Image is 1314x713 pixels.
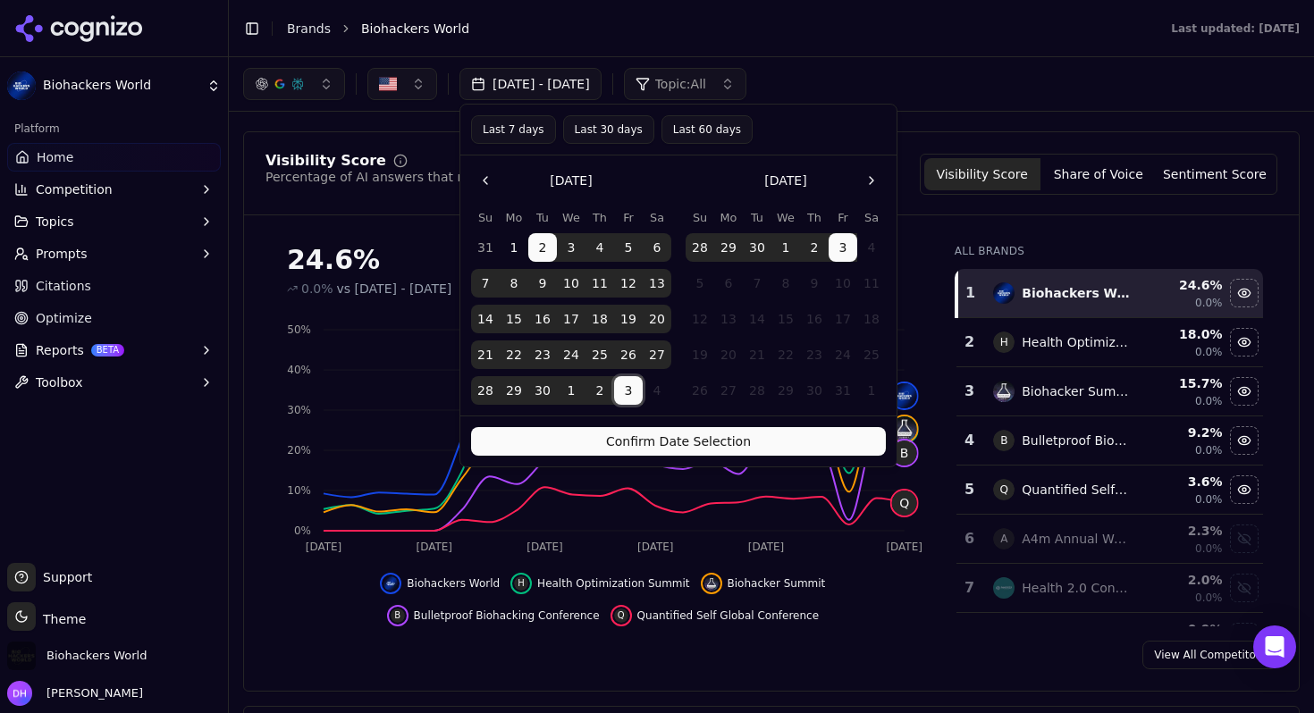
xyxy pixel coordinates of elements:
[993,282,1015,304] img: biohackers world
[471,233,500,262] button: Sunday, August 31st, 2025
[655,75,706,93] span: Topic: All
[500,233,528,262] button: Monday, September 1st, 2025
[287,244,919,276] div: 24.6%
[380,573,500,594] button: Hide biohackers world data
[829,209,857,226] th: Friday
[91,344,124,356] span: BETA
[704,576,719,591] img: biohacker summit
[1022,530,1131,548] div: A4m Annual World Congress
[514,576,528,591] span: H
[500,305,528,333] button: Monday, September 15th, 2025, selected
[337,280,452,298] span: vs [DATE] - [DATE]
[528,305,557,333] button: Tuesday, September 16th, 2025, selected
[857,166,886,195] button: Go to the Next Month
[7,336,221,365] button: ReportsBETA
[993,381,1015,402] img: biohacker summit
[585,269,614,298] button: Thursday, September 11th, 2025, selected
[993,430,1015,451] span: B
[614,305,643,333] button: Friday, September 19th, 2025, selected
[1253,625,1296,668] div: Open Intercom Messenger
[993,528,1015,549] span: A
[1157,158,1273,190] button: Sentiment Score
[637,608,819,623] span: Quantified Self Global Conference
[686,209,886,405] table: October 2025
[748,541,785,553] tspan: [DATE]
[743,209,771,226] th: Tuesday
[955,244,1263,258] div: All Brands
[7,368,221,397] button: Toolbox
[1145,620,1223,638] div: 0.9 %
[471,115,556,144] button: Last 7 days
[471,209,671,405] table: September 2025
[287,323,311,336] tspan: 50%
[614,209,643,226] th: Friday
[771,233,800,262] button: Wednesday, October 1st, 2025, selected
[956,318,1263,367] tr: 2HHealth Optimization Summit18.0%0.0%Hide health optimization summit data
[1230,279,1259,307] button: Hide biohackers world data
[924,158,1040,190] button: Visibility Score
[1230,524,1259,553] button: Show a4m annual world congress data
[287,444,311,457] tspan: 20%
[526,541,563,553] tspan: [DATE]
[643,269,671,298] button: Saturday, September 13th, 2025, selected
[965,282,976,304] div: 1
[643,305,671,333] button: Saturday, September 20th, 2025, selected
[557,376,585,405] button: Wednesday, October 1st, 2025, selected
[1195,541,1223,556] span: 0.0%
[1022,333,1131,351] div: Health Optimization Summit
[500,209,528,226] th: Monday
[956,416,1263,466] tr: 4BBulletproof Biohacking Conference9.2%0.0%Hide bulletproof biohacking conference data
[1022,382,1131,400] div: Biohacker Summit
[611,605,819,626] button: Hide quantified self global conference data
[407,576,500,591] span: Biohackers World
[557,209,585,226] th: Wednesday
[287,364,311,376] tspan: 40%
[287,404,311,416] tspan: 30%
[387,605,600,626] button: Hide bulletproof biohacking conference data
[7,207,221,236] button: Topics
[643,209,671,226] th: Saturday
[728,576,826,591] span: Biohacker Summit
[528,376,557,405] button: Tuesday, September 30th, 2025, selected
[471,427,886,456] button: Confirm Date Selection
[956,466,1263,515] tr: 5QQuantified Self Global Conference3.6%0.0%Hide quantified self global conference data
[36,245,88,263] span: Prompts
[1195,296,1223,310] span: 0.0%
[294,524,311,537] tspan: 0%
[43,78,199,94] span: Biohackers World
[563,115,654,144] button: Last 30 days
[800,233,829,262] button: Thursday, October 2nd, 2025, selected
[585,376,614,405] button: Thursday, October 2nd, 2025, selected
[993,331,1015,353] span: H
[7,681,32,706] img: Dmytro Horbyk
[528,233,557,262] button: Tuesday, September 2nd, 2025, selected
[1142,641,1277,669] a: View All Competitors
[306,541,342,553] tspan: [DATE]
[661,115,753,144] button: Last 60 days
[265,154,386,168] div: Visibility Score
[1195,443,1223,457] span: 0.0%
[500,269,528,298] button: Monday, September 8th, 2025, selected
[800,209,829,226] th: Thursday
[471,376,500,405] button: Sunday, September 28th, 2025, selected
[1230,475,1259,504] button: Hide quantified self global conference data
[1040,158,1157,190] button: Share of Voice
[964,577,976,599] div: 7
[1230,328,1259,356] button: Hide health optimization summit data
[1171,21,1300,36] div: Last updated: [DATE]
[46,648,147,664] span: Biohackers World
[287,20,1135,38] nav: breadcrumb
[36,180,113,198] span: Competition
[956,564,1263,613] tr: 7health 2.0 conferenceHealth 2.0 Conference2.0%0.0%Show health 2.0 conference data
[1145,424,1223,441] div: 9.2 %
[557,305,585,333] button: Wednesday, September 17th, 2025, selected
[956,367,1263,416] tr: 3biohacker summitBiohacker Summit15.7%0.0%Hide biohacker summit data
[383,576,398,591] img: biohackers world
[1022,481,1131,499] div: Quantified Self Global Conference
[1022,432,1131,449] div: Bulletproof Biohacking Conference
[643,233,671,262] button: Saturday, September 6th, 2025, selected
[416,541,452,553] tspan: [DATE]
[510,573,689,594] button: Hide health optimization summit data
[7,175,221,204] button: Competition
[471,340,500,369] button: Sunday, September 21st, 2025, selected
